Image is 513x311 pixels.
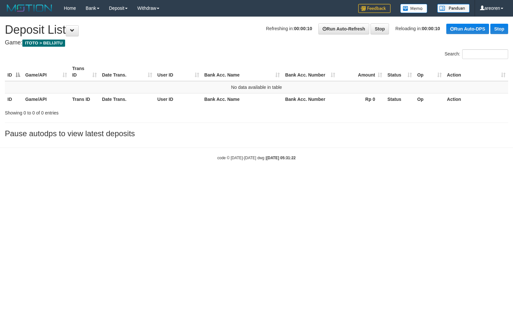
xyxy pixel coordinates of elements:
[437,4,470,13] img: panduan.png
[444,93,508,105] th: Action
[385,93,415,105] th: Status
[5,63,23,81] th: ID: activate to sort column descending
[446,24,489,34] a: Run Auto-DPS
[202,93,283,105] th: Bank Acc. Name
[294,26,312,31] strong: 00:00:10
[217,156,296,160] small: code © [DATE]-[DATE] dwg |
[5,3,54,13] img: MOTION_logo.png
[22,40,65,47] span: ITOTO > BELIJITU
[358,4,391,13] img: Feedback.jpg
[155,63,202,81] th: User ID: activate to sort column ascending
[202,63,283,81] th: Bank Acc. Name: activate to sort column ascending
[5,93,23,105] th: ID
[318,23,369,34] a: Run Auto-Refresh
[5,40,508,46] h4: Game:
[395,26,440,31] span: Reloading in:
[23,93,70,105] th: Game/API
[5,129,508,138] h3: Pause autodps to view latest deposits
[415,93,444,105] th: Op
[415,63,444,81] th: Op: activate to sort column ascending
[99,93,155,105] th: Date Trans.
[338,93,385,105] th: Rp 0
[385,63,415,81] th: Status: activate to sort column ascending
[266,26,312,31] span: Refreshing in:
[282,63,338,81] th: Bank Acc. Number: activate to sort column ascending
[70,93,99,105] th: Trans ID
[462,49,508,59] input: Search:
[444,63,508,81] th: Action: activate to sort column ascending
[5,23,508,36] h1: Deposit List
[267,156,296,160] strong: [DATE] 05:31:22
[445,49,508,59] label: Search:
[490,24,508,34] a: Stop
[282,93,338,105] th: Bank Acc. Number
[5,107,209,116] div: Showing 0 to 0 of 0 entries
[422,26,440,31] strong: 00:00:10
[155,93,202,105] th: User ID
[370,23,389,34] a: Stop
[70,63,99,81] th: Trans ID: activate to sort column ascending
[338,63,385,81] th: Amount: activate to sort column ascending
[5,81,508,93] td: No data available in table
[99,63,155,81] th: Date Trans.: activate to sort column ascending
[23,63,70,81] th: Game/API: activate to sort column ascending
[400,4,427,13] img: Button%20Memo.svg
